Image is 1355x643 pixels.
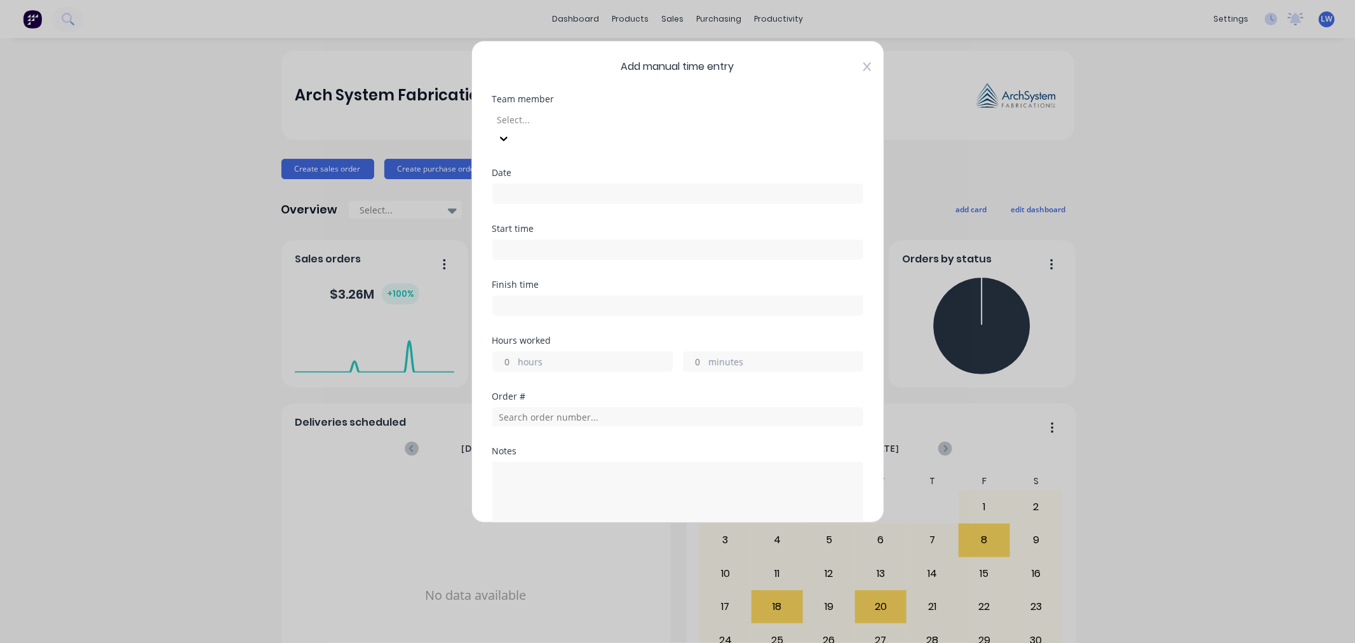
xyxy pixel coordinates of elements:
[492,168,863,177] div: Date
[492,392,863,401] div: Order #
[492,59,863,74] span: Add manual time entry
[492,407,863,426] input: Search order number...
[493,352,515,371] input: 0
[492,447,863,456] div: Notes
[518,355,672,371] label: hours
[709,355,863,371] label: minutes
[492,280,863,289] div: Finish time
[684,352,706,371] input: 0
[492,336,863,345] div: Hours worked
[492,224,863,233] div: Start time
[492,95,863,104] div: Team member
